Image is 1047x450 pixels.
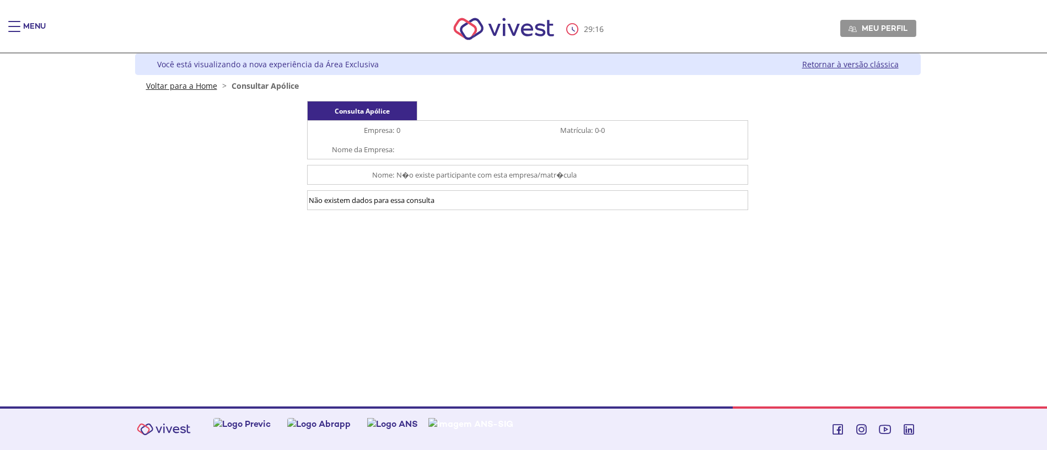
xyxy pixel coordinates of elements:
[840,20,916,36] a: Meu perfil
[367,418,418,430] img: Logo ANS
[308,191,748,210] td: Não existem dados para essa consulta
[584,24,593,34] span: 29
[232,81,299,91] span: Consultar Apólice
[395,121,506,140] td: 0
[395,165,748,185] td: N�o existe participante com esta empresa/matr�cula
[308,140,396,159] td: Nome da Empresa:
[23,21,46,43] div: Menu
[213,418,271,430] img: Logo Previc
[595,24,604,34] span: 16
[219,81,229,91] span: >
[802,59,899,69] a: Retornar à versão clássica
[200,101,855,216] section: FunCESP - Participante Consulta Apólice
[849,25,857,33] img: Meu perfil
[506,121,594,140] td: Matrícula:
[127,53,921,406] div: Vivest
[287,418,351,430] img: Logo Abrapp
[428,418,513,430] img: Imagem ANS-SIG
[308,165,396,185] td: Nome:
[131,417,197,442] img: Vivest
[308,121,396,140] td: Empresa:
[441,6,566,52] img: Vivest
[566,23,606,35] div: :
[307,101,417,120] div: Consulta Apólice
[146,81,217,91] a: Voltar para a Home
[594,121,748,140] td: 0-0
[157,59,379,69] div: Você está visualizando a nova experiência da Área Exclusiva
[862,23,908,33] span: Meu perfil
